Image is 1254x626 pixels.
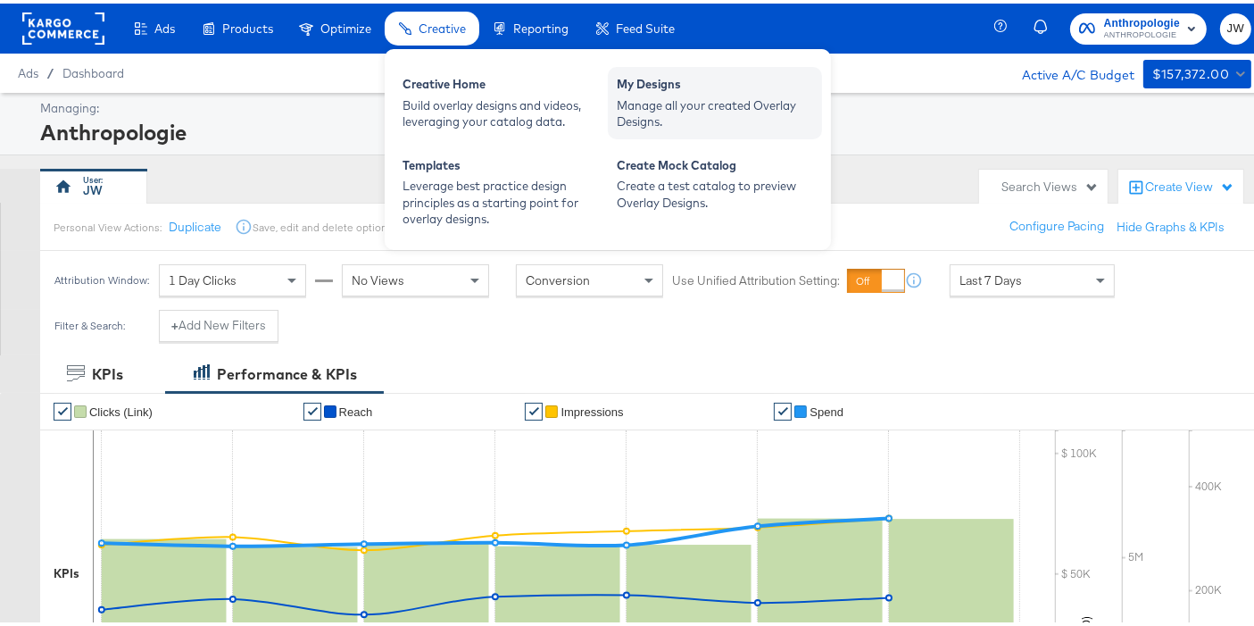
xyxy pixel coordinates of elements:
[774,399,792,417] a: ✔
[1104,11,1180,29] span: Anthropologie
[54,271,150,283] div: Attribution Window:
[169,215,221,232] button: Duplicate
[253,217,553,231] div: Save, edit and delete options are unavailable for personal view.
[40,96,1247,113] div: Managing:
[303,399,321,417] a: ✔
[54,316,126,329] div: Filter & Search:
[1220,10,1251,41] button: JW
[810,402,843,415] span: Spend
[561,402,623,415] span: Impressions
[320,18,371,32] span: Optimize
[352,269,404,285] span: No Views
[339,402,373,415] span: Reach
[616,18,675,32] span: Feed Suite
[526,269,590,285] span: Conversion
[18,63,38,77] span: Ads
[959,269,1022,285] span: Last 7 Days
[1152,60,1229,82] div: $157,372.00
[154,18,175,32] span: Ads
[84,179,104,196] div: JW
[40,113,1247,144] div: Anthropologie
[1117,215,1225,232] button: Hide Graphs & KPIs
[1143,56,1251,85] button: $157,372.00
[1070,10,1207,41] button: AnthropologieANTHROPOLOGIE
[92,361,123,381] div: KPIs
[159,306,278,338] button: +Add New Filters
[54,399,71,417] a: ✔
[1003,56,1134,83] div: Active A/C Budget
[1104,25,1180,39] span: ANTHROPOLOGIE
[171,313,179,330] strong: +
[1001,175,1099,192] div: Search Views
[1227,15,1244,36] span: JW
[222,18,273,32] span: Products
[54,217,162,231] div: Personal View Actions:
[54,562,79,579] div: KPIs
[217,361,357,381] div: Performance & KPIs
[38,63,62,77] span: /
[419,18,466,32] span: Creative
[997,207,1117,239] button: Configure Pacing
[62,63,124,77] a: Dashboard
[672,269,840,286] label: Use Unified Attribution Setting:
[525,399,543,417] a: ✔
[1145,175,1234,193] div: Create View
[513,18,569,32] span: Reporting
[89,402,153,415] span: Clicks (Link)
[169,269,237,285] span: 1 Day Clicks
